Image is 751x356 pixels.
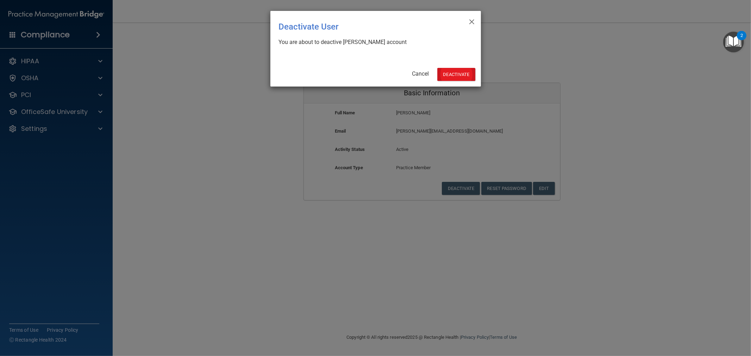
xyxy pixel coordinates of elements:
button: Open Resource Center, 2 new notifications [723,32,744,52]
div: You are about to deactive [PERSON_NAME] account [279,38,467,46]
span: × [469,14,475,28]
button: Deactivate [437,68,475,81]
div: 2 [740,36,743,45]
div: Deactivate User [279,17,444,37]
a: Cancel [412,70,429,77]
